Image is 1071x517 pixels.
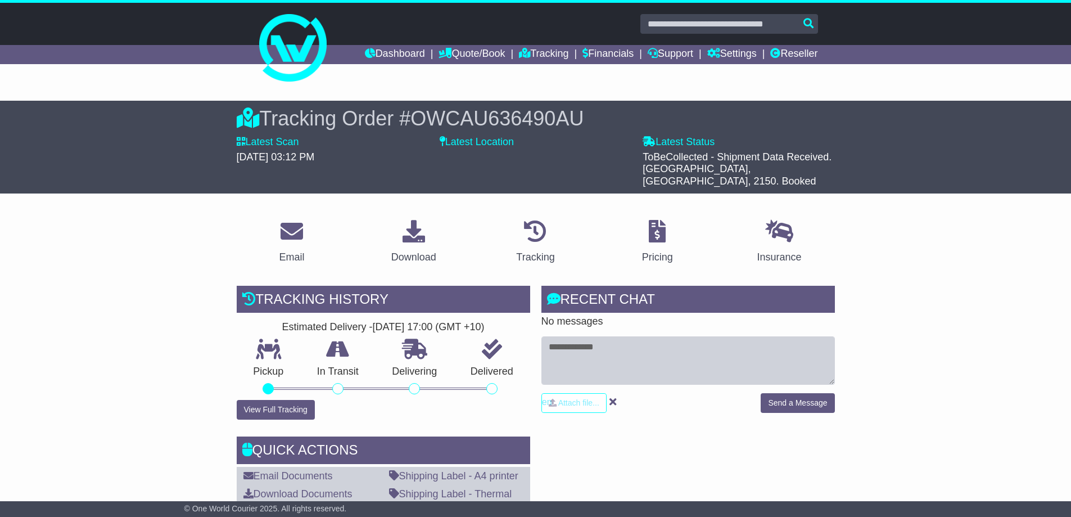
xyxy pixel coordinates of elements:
label: Latest Scan [237,136,299,149]
a: Pricing [635,216,680,269]
span: [DATE] 03:12 PM [237,151,315,163]
a: Reseller [770,45,817,64]
a: Tracking [519,45,568,64]
p: Pickup [237,366,301,378]
div: Pricing [642,250,673,265]
a: Download Documents [243,488,353,500]
div: Download [391,250,436,265]
div: Email [279,250,304,265]
div: Quick Actions [237,437,530,467]
a: Dashboard [365,45,425,64]
div: Estimated Delivery - [237,321,530,334]
label: Latest Status [643,136,715,149]
div: Tracking [516,250,554,265]
span: © One World Courier 2025. All rights reserved. [184,504,347,513]
div: Tracking Order # [237,106,835,131]
a: Shipping Label - Thermal printer [389,488,512,512]
span: OWCAU636490AU [410,107,584,130]
div: [DATE] 17:00 (GMT +10) [373,321,485,334]
a: Insurance [750,216,809,269]
a: Shipping Label - A4 printer [389,470,518,482]
p: No messages [541,316,835,328]
div: Insurance [757,250,802,265]
a: Settings [707,45,757,64]
p: Delivering [376,366,454,378]
p: In Transit [300,366,376,378]
a: Download [384,216,444,269]
a: Quote/Book [439,45,505,64]
label: Latest Location [440,136,514,149]
div: Tracking history [237,286,530,316]
button: Send a Message [761,393,834,413]
a: Financials [582,45,634,64]
a: Email Documents [243,470,333,482]
span: ToBeCollected - Shipment Data Received. [GEOGRAPHIC_DATA], [GEOGRAPHIC_DATA], 2150. Booked [643,151,832,187]
a: Email [272,216,311,269]
div: RECENT CHAT [541,286,835,316]
a: Tracking [509,216,562,269]
button: View Full Tracking [237,400,315,420]
p: Delivered [454,366,530,378]
a: Support [648,45,693,64]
